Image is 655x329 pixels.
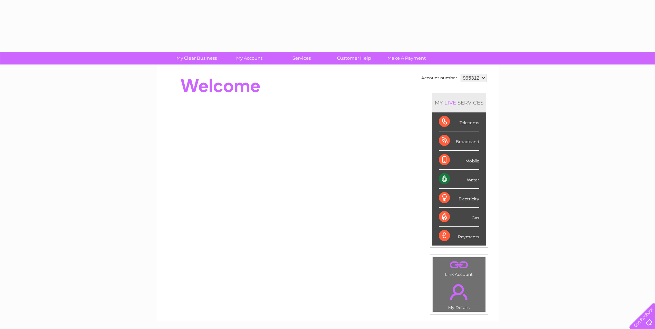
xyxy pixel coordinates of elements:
div: Payments [439,227,479,245]
a: . [434,259,484,271]
div: Electricity [439,189,479,208]
div: LIVE [443,99,457,106]
td: My Details [432,278,486,312]
a: My Account [221,52,278,64]
a: My Clear Business [168,52,225,64]
div: MY SERVICES [432,93,486,112]
div: Gas [439,208,479,227]
a: Customer Help [326,52,383,64]
td: Account number [420,72,459,84]
div: Water [439,170,479,189]
a: Make A Payment [378,52,435,64]
td: Link Account [432,257,486,279]
a: . [434,280,484,304]
div: Broadband [439,131,479,150]
a: Services [273,52,330,64]
div: Telecoms [439,112,479,131]
div: Mobile [439,151,479,170]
